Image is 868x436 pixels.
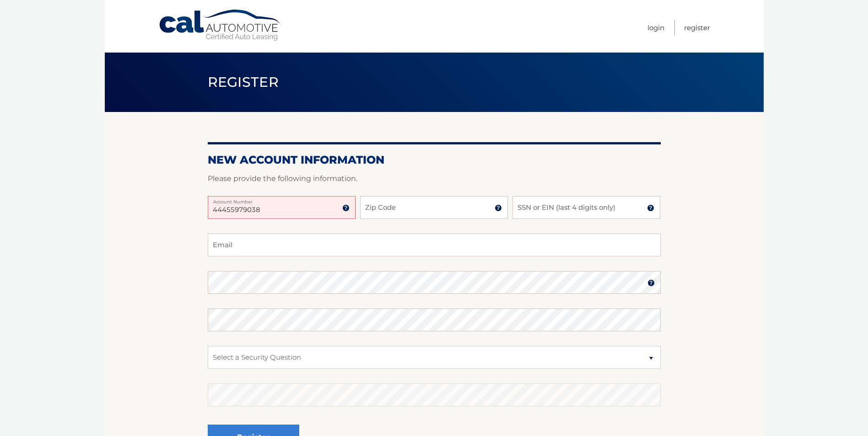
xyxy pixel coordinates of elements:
[647,20,664,35] a: Login
[360,196,508,219] input: Zip Code
[495,204,502,212] img: tooltip.svg
[208,74,279,90] span: Register
[512,196,660,219] input: SSN or EIN (last 4 digits only)
[647,279,655,287] img: tooltip.svg
[647,204,654,212] img: tooltip.svg
[208,153,661,167] h2: New Account Information
[684,20,710,35] a: Register
[208,234,661,256] input: Email
[342,204,350,212] img: tooltip.svg
[208,196,356,219] input: Account Number
[208,196,356,203] label: Account Number
[158,9,282,42] a: Cal Automotive
[208,172,661,185] p: Please provide the following information.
